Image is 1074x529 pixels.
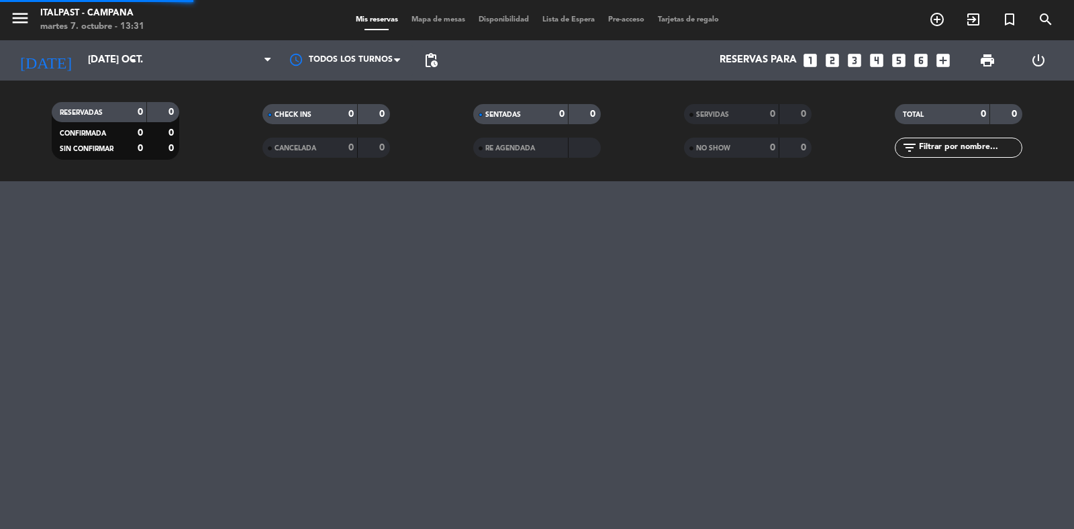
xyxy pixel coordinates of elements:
span: Lista de Espera [536,16,601,23]
span: SERVIDAS [696,111,729,118]
input: Filtrar por nombre... [918,140,1022,155]
button: menu [10,8,30,33]
strong: 0 [168,144,177,153]
i: search [1038,11,1054,28]
span: RE AGENDADA [485,145,535,152]
strong: 0 [379,143,387,152]
strong: 0 [348,109,354,119]
div: LOG OUT [1013,40,1064,81]
i: looks_3 [846,52,863,69]
i: [DATE] [10,46,81,75]
strong: 0 [590,109,598,119]
i: menu [10,8,30,28]
strong: 0 [138,107,143,117]
strong: 0 [770,143,775,152]
strong: 0 [981,109,986,119]
div: martes 7. octubre - 13:31 [40,20,144,34]
i: add_circle_outline [929,11,945,28]
strong: 0 [168,128,177,138]
strong: 0 [559,109,565,119]
i: filter_list [901,140,918,156]
strong: 0 [348,143,354,152]
span: CANCELADA [275,145,316,152]
span: Tarjetas de regalo [651,16,726,23]
i: looks_6 [912,52,930,69]
strong: 0 [801,143,809,152]
strong: 0 [138,144,143,153]
span: Disponibilidad [472,16,536,23]
div: Italpast - Campana [40,7,144,20]
span: print [979,52,995,68]
i: power_settings_new [1030,52,1046,68]
span: RESERVADAS [60,109,103,116]
span: Pre-acceso [601,16,651,23]
i: arrow_drop_down [125,52,141,68]
strong: 0 [168,107,177,117]
i: looks_4 [868,52,885,69]
i: looks_one [801,52,819,69]
i: add_box [934,52,952,69]
i: turned_in_not [1002,11,1018,28]
strong: 0 [1012,109,1020,119]
span: Mapa de mesas [405,16,472,23]
span: pending_actions [423,52,439,68]
strong: 0 [801,109,809,119]
i: looks_5 [890,52,908,69]
span: TOTAL [903,111,924,118]
span: CHECK INS [275,111,311,118]
span: Mis reservas [349,16,405,23]
span: Reservas para [720,54,797,66]
span: NO SHOW [696,145,730,152]
span: CONFIRMADA [60,130,106,137]
strong: 0 [770,109,775,119]
span: SENTADAS [485,111,521,118]
strong: 0 [138,128,143,138]
i: exit_to_app [965,11,981,28]
i: looks_two [824,52,841,69]
span: SIN CONFIRMAR [60,146,113,152]
strong: 0 [379,109,387,119]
